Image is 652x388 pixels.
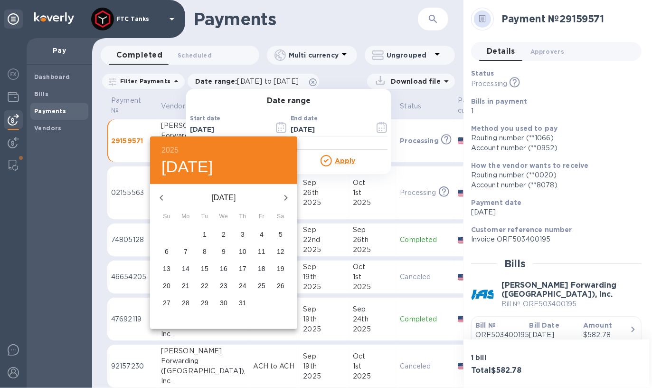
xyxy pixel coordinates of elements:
[234,295,251,312] button: 31
[215,243,232,261] button: 9
[196,261,213,278] button: 15
[203,230,207,239] p: 1
[272,243,289,261] button: 12
[201,298,208,308] p: 29
[158,243,175,261] button: 6
[163,281,170,291] p: 20
[239,281,246,291] p: 24
[184,247,188,256] p: 7
[177,212,194,222] span: Mo
[158,261,175,278] button: 13
[272,212,289,222] span: Sa
[239,264,246,273] p: 17
[222,247,226,256] p: 9
[165,247,169,256] p: 6
[272,261,289,278] button: 19
[196,212,213,222] span: Tu
[182,281,189,291] p: 21
[177,261,194,278] button: 14
[277,247,284,256] p: 12
[279,230,283,239] p: 5
[177,295,194,312] button: 28
[258,281,265,291] p: 25
[253,212,270,222] span: Fr
[182,298,189,308] p: 28
[215,278,232,295] button: 23
[260,230,264,239] p: 4
[161,157,213,177] button: [DATE]
[241,230,245,239] p: 3
[201,264,208,273] p: 15
[253,226,270,243] button: 4
[253,243,270,261] button: 11
[222,230,226,239] p: 2
[196,295,213,312] button: 29
[163,298,170,308] p: 27
[158,212,175,222] span: Su
[253,261,270,278] button: 18
[161,144,179,157] button: 2025
[215,226,232,243] button: 2
[253,278,270,295] button: 25
[220,264,227,273] p: 16
[215,212,232,222] span: We
[182,264,189,273] p: 14
[258,264,265,273] p: 18
[177,243,194,261] button: 7
[196,278,213,295] button: 22
[234,278,251,295] button: 24
[239,247,246,256] p: 10
[196,226,213,243] button: 1
[173,192,274,204] p: [DATE]
[277,264,284,273] p: 19
[277,281,284,291] p: 26
[215,295,232,312] button: 30
[163,264,170,273] p: 13
[203,247,207,256] p: 8
[234,212,251,222] span: Th
[177,278,194,295] button: 21
[234,243,251,261] button: 10
[196,243,213,261] button: 8
[158,295,175,312] button: 27
[215,261,232,278] button: 16
[234,261,251,278] button: 17
[272,226,289,243] button: 5
[158,278,175,295] button: 20
[220,298,227,308] p: 30
[234,226,251,243] button: 3
[220,281,227,291] p: 23
[239,298,246,308] p: 31
[272,278,289,295] button: 26
[201,281,208,291] p: 22
[258,247,265,256] p: 11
